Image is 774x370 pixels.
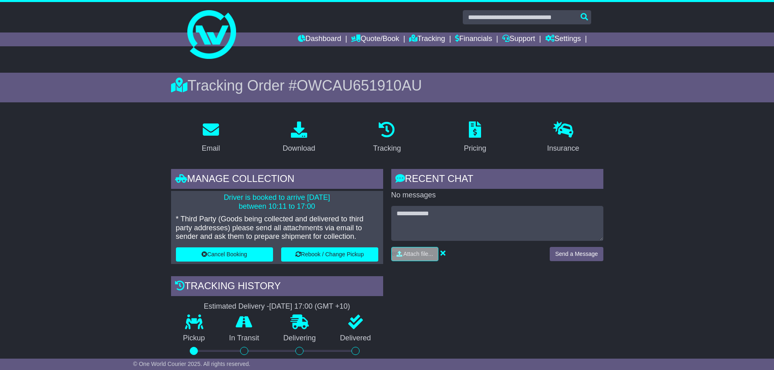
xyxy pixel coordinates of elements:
[217,334,271,343] p: In Transit
[391,191,603,200] p: No messages
[171,334,217,343] p: Pickup
[298,32,341,46] a: Dashboard
[176,193,378,211] p: Driver is booked to arrive [DATE] between 10:11 to 17:00
[202,143,220,154] div: Email
[502,32,535,46] a: Support
[542,119,585,157] a: Insurance
[176,247,273,262] button: Cancel Booking
[545,32,581,46] a: Settings
[547,143,579,154] div: Insurance
[171,77,603,94] div: Tracking Order #
[368,119,406,157] a: Tracking
[351,32,399,46] a: Quote/Book
[328,334,383,343] p: Delivered
[176,215,378,241] p: * Third Party (Goods being collected and delivered to third party addresses) please send all atta...
[271,334,328,343] p: Delivering
[171,169,383,191] div: Manage collection
[464,143,486,154] div: Pricing
[269,302,350,311] div: [DATE] 17:00 (GMT +10)
[459,119,492,157] a: Pricing
[409,32,445,46] a: Tracking
[171,302,383,311] div: Estimated Delivery -
[171,276,383,298] div: Tracking history
[133,361,251,367] span: © One World Courier 2025. All rights reserved.
[550,247,603,261] button: Send a Message
[455,32,492,46] a: Financials
[297,77,422,94] span: OWCAU651910AU
[196,119,225,157] a: Email
[283,143,315,154] div: Download
[391,169,603,191] div: RECENT CHAT
[281,247,378,262] button: Rebook / Change Pickup
[278,119,321,157] a: Download
[373,143,401,154] div: Tracking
